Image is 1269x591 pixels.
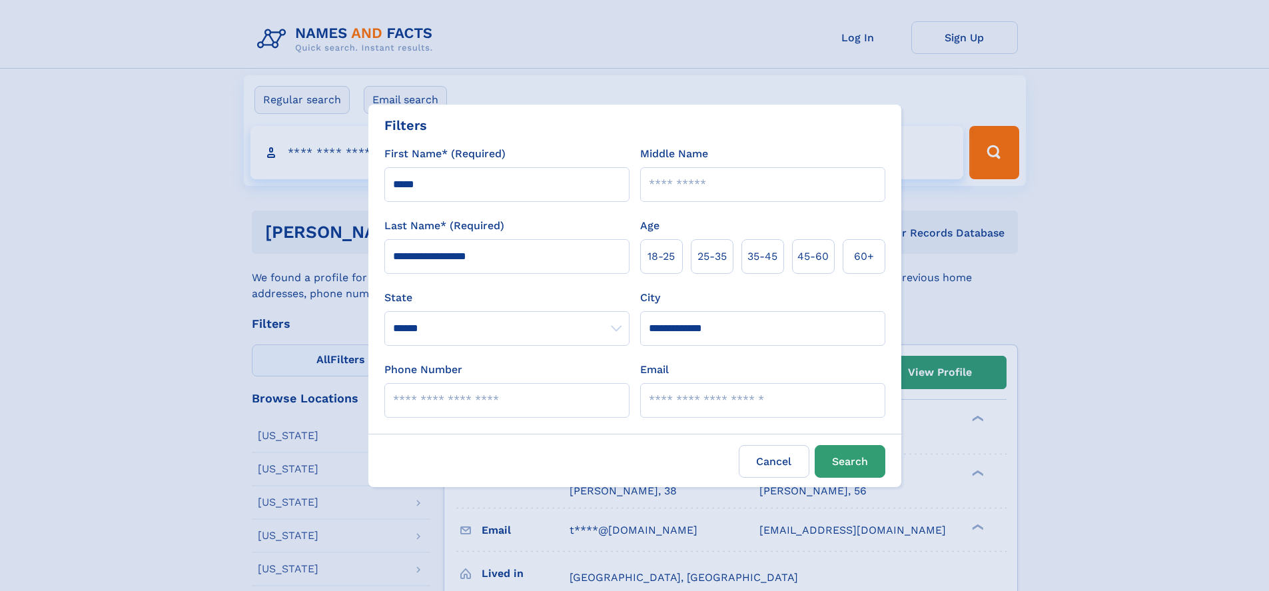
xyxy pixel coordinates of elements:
[854,249,874,265] span: 60+
[640,362,669,378] label: Email
[640,218,659,234] label: Age
[640,290,660,306] label: City
[747,249,777,265] span: 35‑45
[384,290,630,306] label: State
[640,146,708,162] label: Middle Name
[797,249,829,265] span: 45‑60
[697,249,727,265] span: 25‑35
[384,115,427,135] div: Filters
[647,249,675,265] span: 18‑25
[739,445,809,478] label: Cancel
[815,445,885,478] button: Search
[384,362,462,378] label: Phone Number
[384,146,506,162] label: First Name* (Required)
[384,218,504,234] label: Last Name* (Required)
